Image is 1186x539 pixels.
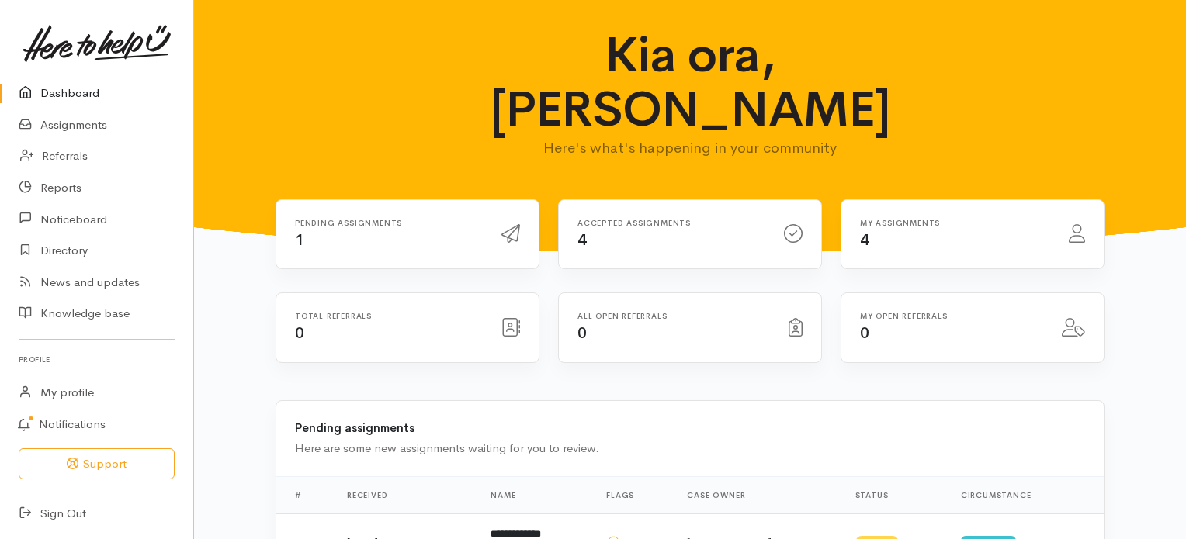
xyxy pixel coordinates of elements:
[295,440,1085,458] div: Here are some new assignments waiting for you to review.
[295,219,483,227] h6: Pending assignments
[577,323,587,343] span: 0
[478,476,594,513] th: Name
[843,476,948,513] th: Status
[19,448,175,480] button: Support
[948,476,1104,513] th: Circumstance
[335,476,478,513] th: Received
[860,323,869,343] span: 0
[577,230,587,250] span: 4
[19,349,175,370] h6: Profile
[860,219,1050,227] h6: My assignments
[295,323,304,343] span: 0
[594,476,674,513] th: Flags
[577,312,770,320] h6: All open referrals
[860,312,1043,320] h6: My open referrals
[860,230,869,250] span: 4
[295,230,304,250] span: 1
[276,476,335,513] th: #
[461,28,920,137] h1: Kia ora, [PERSON_NAME]
[577,219,765,227] h6: Accepted assignments
[295,312,483,320] h6: Total referrals
[295,420,414,435] b: Pending assignments
[461,137,920,159] p: Here's what's happening in your community
[674,476,842,513] th: Case Owner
